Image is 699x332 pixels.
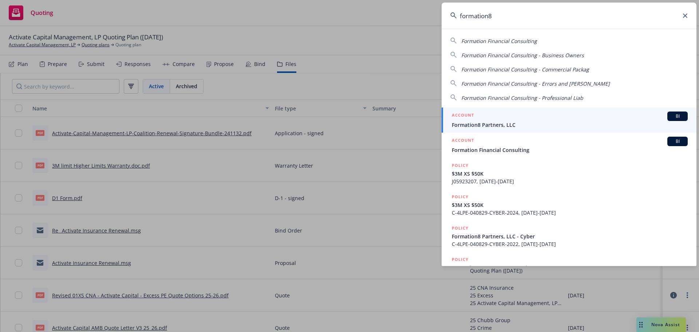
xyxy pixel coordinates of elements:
[442,133,696,158] a: ACCOUNTBIFormation Financial Consulting
[442,220,696,252] a: POLICYFormation8 Partners, LLC - CyberC-4LPE-040829-CYBER-2022, [DATE]-[DATE]
[452,233,688,240] span: Formation8 Partners, LLC - Cyber
[461,94,583,101] span: Formation Financial Consulting - Professional Liab
[461,66,589,73] span: Formation Financial Consulting - Commercial Packag
[452,112,474,120] h5: ACCOUNT
[452,201,688,209] span: $3M XS $50K
[452,177,688,185] span: J05923207, [DATE]-[DATE]
[452,170,688,177] span: $3M XS $50K
[461,80,610,87] span: Formation Financial Consulting - Errors and [PERSON_NAME]
[442,252,696,283] a: POLICYFormation8 Partners, LLC - Crime
[442,189,696,220] a: POLICY$3M XS $50KC-4LPE-040829-CYBER-2024, [DATE]-[DATE]
[442,108,696,133] a: ACCOUNTBIFormation8 Partners, LLC
[452,209,688,216] span: C-4LPE-040829-CYBER-2024, [DATE]-[DATE]
[442,158,696,189] a: POLICY$3M XS $50KJ05923207, [DATE]-[DATE]
[461,52,584,59] span: Formation Financial Consulting - Business Owners
[452,224,469,232] h5: POLICY
[452,193,469,200] h5: POLICY
[452,240,688,248] span: C-4LPE-040829-CYBER-2022, [DATE]-[DATE]
[670,138,685,145] span: BI
[452,146,688,154] span: Formation Financial Consulting
[461,38,537,44] span: Formation Financial Consulting
[670,113,685,120] span: BI
[452,121,688,129] span: Formation8 Partners, LLC
[452,264,688,272] span: Formation8 Partners, LLC - Crime
[452,256,469,263] h5: POLICY
[452,162,469,169] h5: POLICY
[452,137,474,145] h5: ACCOUNT
[442,3,696,29] input: Search...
